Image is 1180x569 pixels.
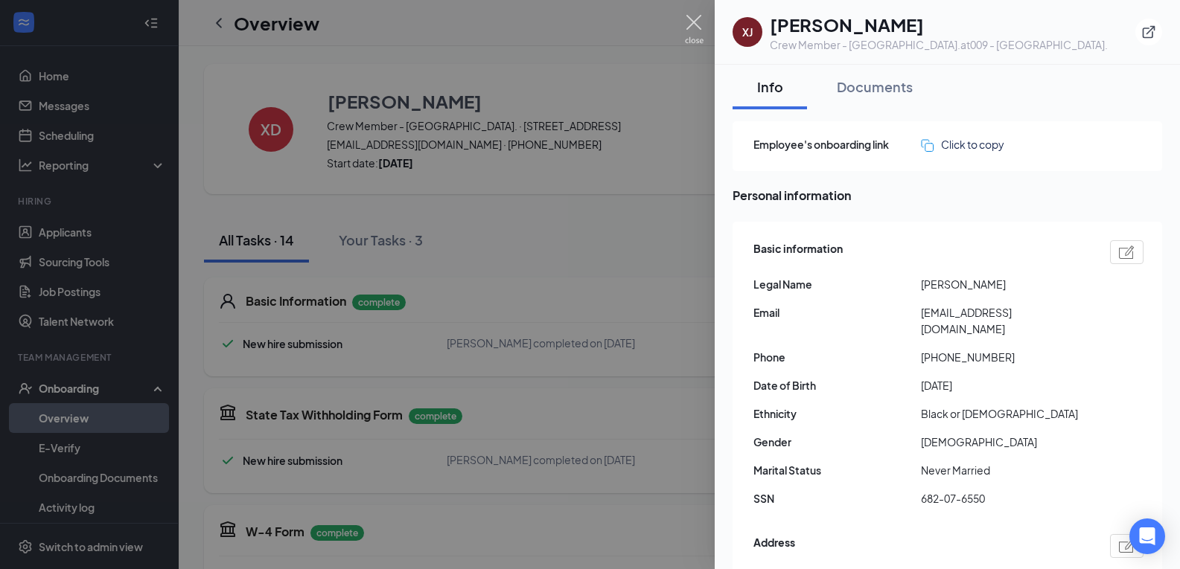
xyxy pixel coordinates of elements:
button: ExternalLink [1135,19,1162,45]
span: Gender [753,434,921,450]
span: [PHONE_NUMBER] [921,349,1088,365]
div: Crew Member - [GEOGRAPHIC_DATA]. at 009 - [GEOGRAPHIC_DATA]. [770,37,1108,52]
span: Date of Birth [753,377,921,393]
button: Click to copy [921,136,1004,152]
div: Open Intercom Messenger [1129,518,1165,554]
span: Address [753,534,795,558]
span: Phone [753,349,921,365]
span: Ethnicity [753,405,921,422]
span: Black or [DEMOGRAPHIC_DATA] [921,405,1088,422]
span: Basic information [753,240,843,264]
span: Legal Name [753,276,921,292]
span: [EMAIL_ADDRESS][DOMAIN_NAME] [921,304,1088,337]
span: Employee's onboarding link [753,136,921,152]
span: [PERSON_NAME] [921,276,1088,292]
h1: [PERSON_NAME] [770,12,1108,37]
img: click-to-copy.71757273a98fde459dfc.svg [921,139,934,152]
div: Info [747,77,792,96]
span: SSN [753,490,921,507]
div: XJ [742,25,753,39]
span: [DATE] [921,377,1088,393]
span: Personal information [733,186,1162,205]
span: Never Married [921,462,1088,478]
div: Documents [837,77,913,96]
span: 682-07-6550 [921,490,1088,507]
span: Marital Status [753,462,921,478]
span: Email [753,304,921,321]
svg: ExternalLink [1141,25,1156,39]
span: [DEMOGRAPHIC_DATA] [921,434,1088,450]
